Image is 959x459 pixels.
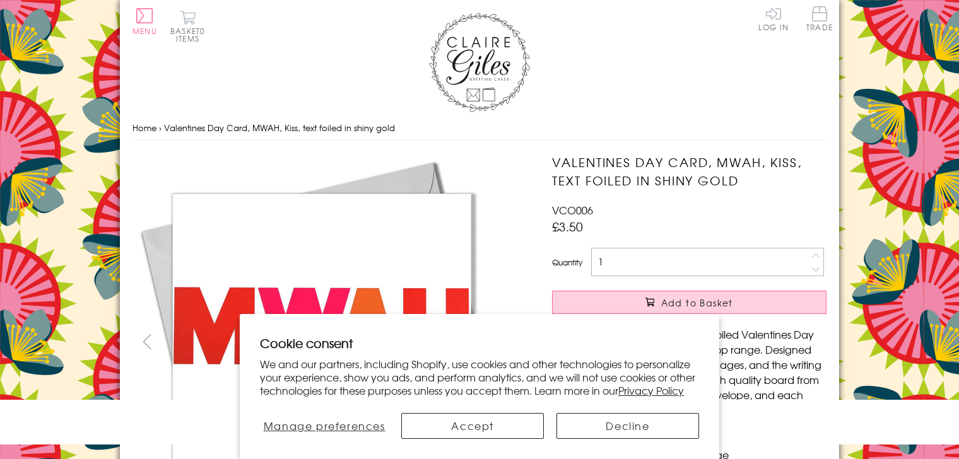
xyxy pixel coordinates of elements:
p: We and our partners, including Shopify, use cookies and other technologies to personalize your ex... [260,357,699,397]
span: VCO006 [552,202,593,218]
button: Manage preferences [260,413,389,439]
button: Accept [401,413,544,439]
button: Decline [556,413,699,439]
h2: Cookie consent [260,334,699,352]
button: Add to Basket [552,291,827,314]
button: Menu [132,8,157,35]
span: Valentines Day Card, MWAH, Kiss, text foiled in shiny gold [164,122,395,134]
a: Privacy Policy [618,383,684,398]
label: Quantity [552,257,582,268]
button: Basket0 items [170,10,205,42]
a: Log In [758,6,789,31]
a: Trade [806,6,833,33]
h1: Valentines Day Card, MWAH, Kiss, text foiled in shiny gold [552,153,827,190]
span: Menu [132,25,157,37]
span: Manage preferences [264,418,385,433]
a: Home [132,122,156,134]
button: prev [132,327,161,356]
span: › [159,122,162,134]
span: Add to Basket [661,296,733,309]
span: 0 items [176,25,205,44]
span: Trade [806,6,833,31]
nav: breadcrumbs [132,115,827,141]
span: £3.50 [552,218,583,235]
img: Claire Giles Greetings Cards [429,13,530,112]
